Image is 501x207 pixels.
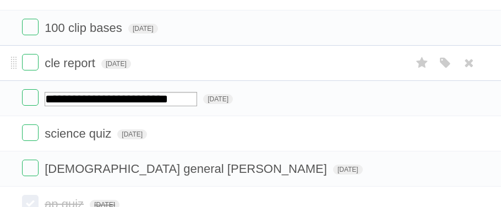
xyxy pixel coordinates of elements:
label: Done [22,54,39,70]
label: Done [22,89,39,106]
span: [DATE] [128,24,158,34]
label: Done [22,19,39,35]
span: 100 clip bases [45,21,125,35]
label: Star task [412,54,433,72]
span: [DATE] [117,129,147,139]
label: Done [22,160,39,176]
span: [DATE] [333,165,363,175]
span: science quiz [45,127,114,140]
span: [DATE] [203,94,233,104]
span: cle report [45,56,98,70]
span: [DEMOGRAPHIC_DATA] general [PERSON_NAME] [45,162,330,176]
label: Done [22,124,39,141]
span: [DATE] [101,59,131,69]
